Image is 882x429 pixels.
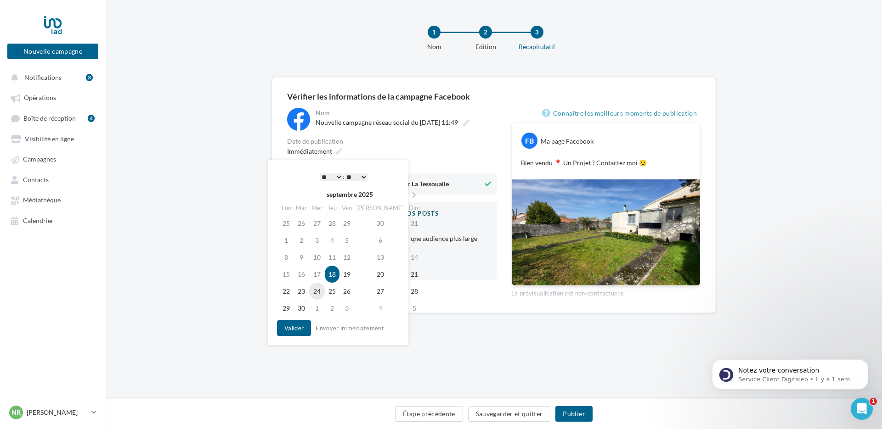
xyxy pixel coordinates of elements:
[23,156,56,163] span: Campagnes
[406,201,422,215] th: Dim
[354,249,406,266] td: 13
[312,323,388,334] button: Envoyer immédiatement
[406,283,422,300] td: 28
[870,398,877,405] span: 1
[294,232,309,249] td: 2
[698,340,882,404] iframe: Intercom notifications message
[86,74,93,81] div: 3
[325,232,339,249] td: 4
[508,42,566,51] div: Récapitulatif
[294,300,309,317] td: 30
[406,249,422,266] td: 14
[511,286,701,298] div: La prévisualisation est non-contractuelle
[279,266,294,283] td: 15
[316,110,495,116] div: Nom
[6,69,96,85] button: Notifications 3
[339,266,354,283] td: 19
[354,283,406,300] td: 27
[851,398,873,420] iframe: Intercom live chat
[468,406,551,422] button: Sauvegarder et quitter
[11,408,21,417] span: NR
[27,408,88,417] p: [PERSON_NAME]
[279,249,294,266] td: 8
[294,188,406,201] th: septembre 2025
[316,118,458,126] span: Nouvelle campagne réseau social du [DATE] 11:49
[479,26,492,39] div: 2
[7,44,98,59] button: Nouvelle campagne
[6,110,100,127] a: Boîte de réception4
[406,232,422,249] td: 7
[354,215,406,232] td: 30
[23,196,61,204] span: Médiathèque
[279,283,294,300] td: 22
[325,283,339,300] td: 25
[309,201,325,215] th: Mer
[24,94,56,102] span: Opérations
[339,283,354,300] td: 26
[521,133,537,149] div: FB
[7,404,98,421] a: NR [PERSON_NAME]
[309,215,325,232] td: 27
[287,92,701,100] div: Vérifier les informations de la campagne Facebook
[6,130,100,147] a: Visibilité en ligne
[6,212,100,228] a: Calendrier
[309,283,325,300] td: 24
[294,283,309,300] td: 23
[294,201,309,215] th: Mar
[6,191,100,208] a: Médiathèque
[325,249,339,266] td: 11
[297,170,390,184] div: :
[325,266,339,283] td: 18
[541,137,594,146] div: Ma page Facebook
[395,406,463,422] button: Étape précédente
[325,300,339,317] td: 2
[6,150,100,167] a: Campagnes
[406,300,422,317] td: 5
[23,176,49,184] span: Contacts
[521,158,691,167] p: Bien vendu 📍 Un Projet ? Contactez moi 😉
[354,266,406,283] td: 20
[428,26,441,39] div: 1
[6,89,100,106] a: Opérations
[309,266,325,283] td: 17
[542,108,701,119] a: Connaître les meilleurs moments de publication
[531,26,543,39] div: 3
[279,215,294,232] td: 25
[6,171,100,188] a: Contacts
[339,215,354,232] td: 29
[405,42,464,51] div: Nom
[287,147,332,155] span: Immédiatement
[339,249,354,266] td: 12
[287,138,497,145] div: Date de publication
[88,115,95,122] div: 4
[294,266,309,283] td: 16
[279,201,294,215] th: Lun
[294,215,309,232] td: 26
[279,232,294,249] td: 1
[24,73,62,81] span: Notifications
[23,217,54,224] span: Calendrier
[279,300,294,317] td: 29
[406,215,422,232] td: 31
[309,232,325,249] td: 3
[354,300,406,317] td: 4
[325,201,339,215] th: Jeu
[23,114,76,122] span: Boîte de réception
[555,406,592,422] button: Publier
[456,42,515,51] div: Edition
[25,135,74,143] span: Visibilité en ligne
[339,232,354,249] td: 5
[309,249,325,266] td: 10
[294,249,309,266] td: 9
[339,201,354,215] th: Ven
[406,266,422,283] td: 21
[354,232,406,249] td: 6
[339,300,354,317] td: 3
[325,215,339,232] td: 28
[277,320,311,336] button: Valider
[309,300,325,317] td: 1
